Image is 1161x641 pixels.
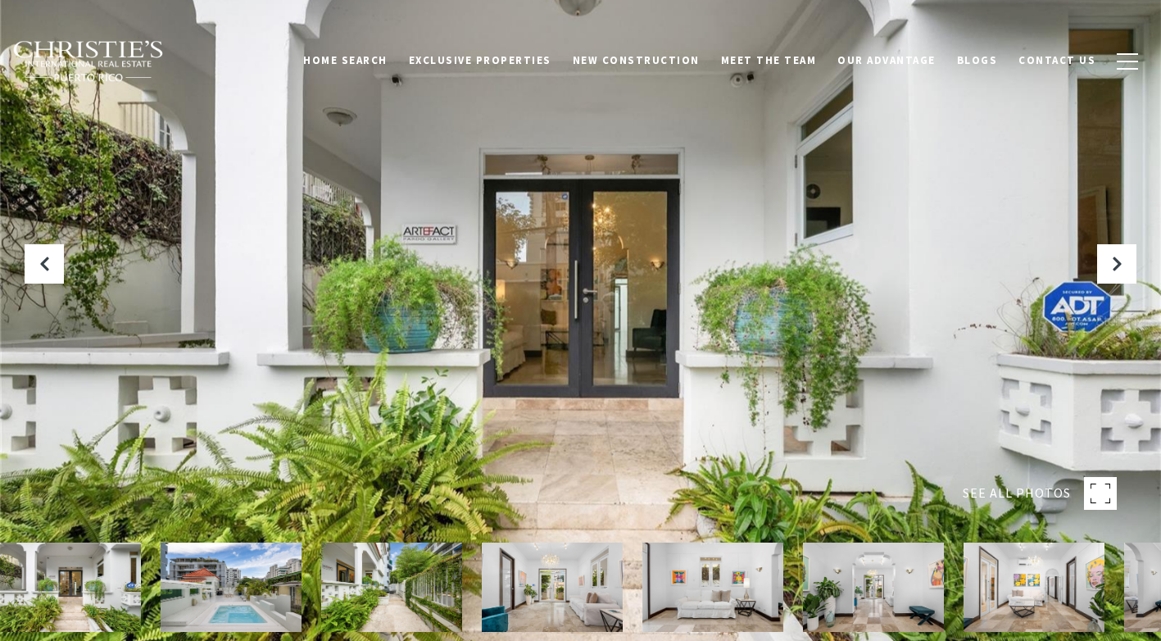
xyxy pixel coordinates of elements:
span: Exclusive Properties [409,53,551,67]
a: Our Advantage [827,45,946,76]
a: Exclusive Properties [398,45,562,76]
span: Contact Us [1018,53,1095,67]
img: 1308 WILSON AVE [482,543,623,632]
span: New Construction [573,53,700,67]
a: Blogs [946,45,1009,76]
span: Our Advantage [837,53,936,67]
a: New Construction [562,45,710,76]
img: 1308 WILSON AVE [321,543,462,632]
span: Blogs [957,53,998,67]
a: Home Search [293,45,398,76]
img: Christie's International Real Estate black text logo [12,40,165,83]
span: SEE ALL PHOTOS [963,483,1071,504]
img: 1308 WILSON AVE [161,543,302,632]
img: 1308 WILSON AVE [964,543,1104,632]
a: Meet the Team [710,45,828,76]
img: 1308 WILSON AVE [803,543,944,632]
img: 1308 WILSON AVE [642,543,783,632]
